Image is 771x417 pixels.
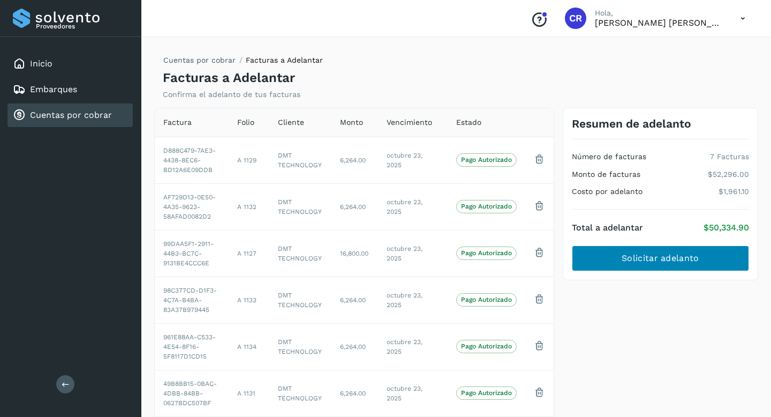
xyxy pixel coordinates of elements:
td: 49B8BB15-0BAC-4DBB-84BB-0627BDC507BF [155,370,229,416]
a: Inicio [30,58,52,69]
span: octubre 23, 2025 [387,292,422,309]
span: octubre 23, 2025 [387,245,422,262]
span: octubre 23, 2025 [387,338,422,355]
span: Folio [237,117,254,128]
a: Cuentas por cobrar [163,56,236,64]
h4: Total a adelantar [572,222,643,233]
span: 16,800.00 [340,250,368,257]
td: D888C479-7AE3-4438-8EC6-BD12A6E09DDB [155,137,229,183]
td: AF729D13-0E50-4A35-9623-58AFAD0082D2 [155,183,229,230]
span: Solicitar adelanto [622,252,699,264]
span: octubre 23, 2025 [387,152,422,169]
div: Inicio [7,52,133,76]
td: 961E88AA-C533-4E54-8F16-5F8117D1CD15 [155,323,229,370]
td: DMT TECHNOLOGY [269,230,331,277]
td: 98C377CD-D1F3-4C7A-B4BA-83A37B979445 [155,277,229,323]
h4: Facturas a Adelantar [163,70,295,86]
button: Solicitar adelanto [572,245,749,271]
td: DMT TECHNOLOGY [269,370,331,416]
span: Estado [456,117,481,128]
a: Cuentas por cobrar [30,110,112,120]
td: A 1134 [229,323,269,370]
td: A 1132 [229,183,269,230]
span: Cliente [278,117,304,128]
p: Pago Autorizado [461,389,512,397]
span: octubre 23, 2025 [387,385,422,402]
td: A 1131 [229,370,269,416]
p: Proveedores [36,23,128,30]
h4: Costo por adelanto [572,187,642,196]
p: Pago Autorizado [461,296,512,303]
p: Pago Autorizado [461,203,512,210]
span: octubre 23, 2025 [387,198,422,215]
p: $1,961.10 [719,187,749,196]
span: 6,264.00 [340,296,366,304]
p: Pago Autorizado [461,342,512,350]
span: 6,264.00 [340,390,366,397]
span: Factura [163,117,192,128]
a: Embarques [30,84,77,94]
div: Cuentas por cobrar [7,103,133,127]
p: CARLOS RODOLFO BELLI PEDRAZA [595,18,723,28]
p: Confirma el adelanto de tus facturas [163,90,300,99]
td: DMT TECHNOLOGY [269,183,331,230]
td: A 1127 [229,230,269,277]
div: Embarques [7,78,133,101]
p: 7 Facturas [710,152,749,161]
td: DMT TECHNOLOGY [269,323,331,370]
td: 99DAA5F1-2911-44B3-BC7C-9131BE4CCC6E [155,230,229,277]
p: Hola, [595,9,723,18]
span: 6,264.00 [340,343,366,351]
p: Pago Autorizado [461,156,512,163]
td: A 1133 [229,277,269,323]
td: DMT TECHNOLOGY [269,277,331,323]
td: A 1129 [229,137,269,183]
h4: Monto de facturas [572,170,640,179]
span: 6,264.00 [340,157,366,164]
p: $50,334.90 [704,222,749,233]
td: DMT TECHNOLOGY [269,137,331,183]
span: Vencimiento [387,117,432,128]
h4: Número de facturas [572,152,646,161]
h3: Resumen de adelanto [572,117,691,130]
span: 6,264.00 [340,203,366,211]
span: Facturas a Adelantar [246,56,323,64]
p: $52,296.00 [708,170,749,179]
span: Monto [340,117,363,128]
nav: breadcrumb [163,55,323,70]
p: Pago Autorizado [461,249,512,257]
